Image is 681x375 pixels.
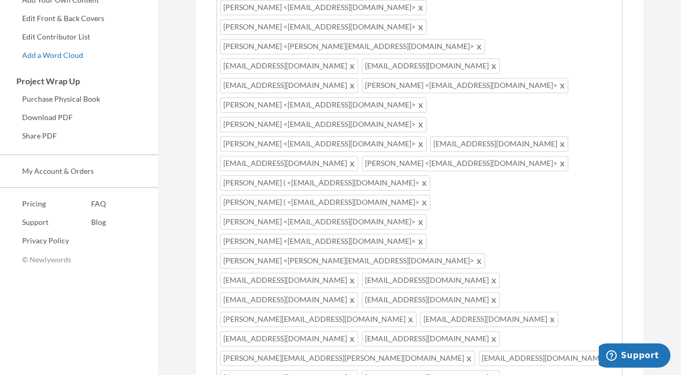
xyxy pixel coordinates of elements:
span: [PERSON_NAME] <[EMAIL_ADDRESS][DOMAIN_NAME]> [220,136,427,152]
span: [PERSON_NAME] <[EMAIL_ADDRESS][DOMAIN_NAME]> [362,156,568,171]
span: [PERSON_NAME] <[EMAIL_ADDRESS][DOMAIN_NAME]> [220,214,427,230]
span: [PERSON_NAME] <[EMAIL_ADDRESS][DOMAIN_NAME]> [220,19,427,35]
span: [EMAIL_ADDRESS][DOMAIN_NAME] [220,78,358,93]
span: [PERSON_NAME] <[EMAIL_ADDRESS][DOMAIN_NAME]> [220,97,427,113]
span: [EMAIL_ADDRESS][DOMAIN_NAME] [362,273,500,288]
span: [PERSON_NAME] ( <[EMAIL_ADDRESS][DOMAIN_NAME]> [220,175,430,191]
span: [EMAIL_ADDRESS][DOMAIN_NAME] [362,292,500,308]
iframe: Opens a widget where you can chat to one of our agents [599,343,670,370]
span: [PERSON_NAME] <[EMAIL_ADDRESS][DOMAIN_NAME]> [220,117,427,132]
span: [EMAIL_ADDRESS][DOMAIN_NAME] [220,273,358,288]
span: [EMAIL_ADDRESS][DOMAIN_NAME] [362,58,500,74]
span: [EMAIL_ADDRESS][DOMAIN_NAME] [479,351,617,366]
span: [PERSON_NAME] ( <[EMAIL_ADDRESS][DOMAIN_NAME]> [220,195,430,210]
span: [EMAIL_ADDRESS][DOMAIN_NAME] [220,331,358,347]
span: [EMAIL_ADDRESS][DOMAIN_NAME] [420,312,558,327]
a: Blog [69,214,106,230]
span: [PERSON_NAME] <[PERSON_NAME][EMAIL_ADDRESS][DOMAIN_NAME]> [220,253,485,269]
span: [PERSON_NAME][EMAIL_ADDRESS][PERSON_NAME][DOMAIN_NAME] [220,351,475,366]
a: FAQ [69,196,106,212]
span: [PERSON_NAME] <[EMAIL_ADDRESS][DOMAIN_NAME]> [362,78,568,93]
span: [PERSON_NAME][EMAIL_ADDRESS][DOMAIN_NAME] [220,312,417,327]
span: [EMAIL_ADDRESS][DOMAIN_NAME] [362,331,500,347]
h3: Project Wrap Up [1,76,158,86]
span: [PERSON_NAME] <[EMAIL_ADDRESS][DOMAIN_NAME]> [220,234,427,249]
span: [EMAIL_ADDRESS][DOMAIN_NAME] [220,156,358,171]
span: [PERSON_NAME] <[PERSON_NAME][EMAIL_ADDRESS][DOMAIN_NAME]> [220,39,485,54]
span: [EMAIL_ADDRESS][DOMAIN_NAME] [430,136,568,152]
span: [EMAIL_ADDRESS][DOMAIN_NAME] [220,292,358,308]
span: [EMAIL_ADDRESS][DOMAIN_NAME] [220,58,358,74]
